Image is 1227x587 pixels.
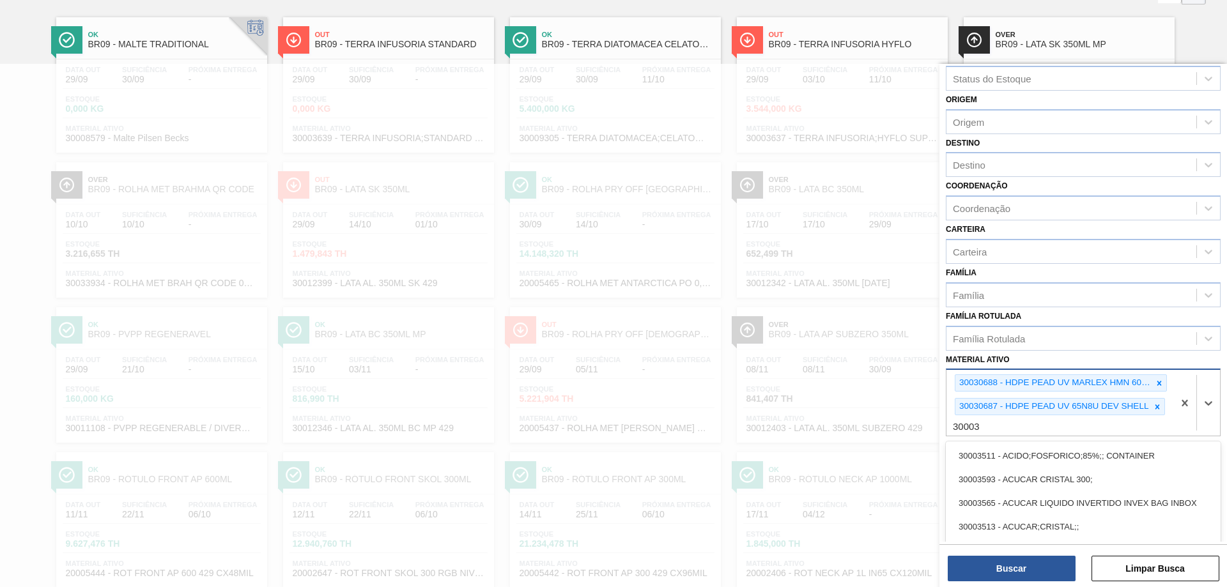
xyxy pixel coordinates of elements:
label: Família [946,268,976,277]
span: Over [996,31,1168,38]
label: Destino [946,139,980,148]
div: Família [953,289,984,300]
a: ÍconeOutBR09 - TERRA INFUSORIA STANDARDData out29/09Suficiência30/09Próxima Entrega-Estoque0,000 ... [274,8,500,153]
span: BR09 - TERRA INFUSORIA STANDARD [315,40,488,49]
div: Coordenação [953,203,1010,214]
a: ÍconeOkBR09 - MALTE TRADITIONALData out29/09Suficiência30/09Próxima Entrega-Estoque0,000 KGMateri... [47,8,274,153]
img: Ícone [966,32,982,48]
div: 30003593 - ACUCAR CRISTAL 300; [946,468,1221,491]
span: BR09 - LATA SK 350ML MP [996,40,1168,49]
span: BR09 - TERRA DIATOMACEA CELATOM FW14 [542,40,714,49]
img: Ícone [513,32,529,48]
a: ÍconeOkBR09 - TERRA DIATOMACEA CELATOM FW14Data out29/09Suficiência30/09Próxima Entrega11/10Estoq... [500,8,727,153]
span: Ok [542,31,714,38]
a: ÍconeOverBR09 - LATA SK 350ML MPData out04/10Suficiência08/10Próxima Entrega29/09Estoque1.145,616... [954,8,1181,153]
div: 30003513 - ACUCAR;CRISTAL;; [946,515,1221,538]
label: Coordenação [946,181,1008,190]
img: Ícone [739,32,755,48]
div: Origem [953,116,984,127]
div: Família Rotulada [953,333,1025,344]
div: 30030688 - HDPE PEAD UV MARLEX HMN 6060UV [955,375,1152,391]
span: Out [769,31,941,38]
div: 30003511 - ACIDO;FOSFORICO;85%;; CONTAINER [946,444,1221,468]
div: 30003518 - ACUCAR;REFINADO;GRANULADO;; [946,538,1221,562]
label: Carteira [946,225,985,234]
span: Ok [88,31,261,38]
div: Status do Estoque [953,73,1031,84]
div: Destino [953,160,985,171]
div: 30003565 - ACUCAR LIQUIDO INVERTIDO INVEX BAG INBOX [946,491,1221,515]
span: Out [315,31,488,38]
span: BR09 - TERRA INFUSORIA HYFLO [769,40,941,49]
a: ÍconeOutBR09 - TERRA INFUSORIA HYFLOData out29/09Suficiência03/10Próxima Entrega11/10Estoque3.544... [727,8,954,153]
span: BR09 - MALTE TRADITIONAL [88,40,261,49]
div: Carteira [953,246,987,257]
img: Ícone [286,32,302,48]
label: Origem [946,95,977,104]
label: Família Rotulada [946,312,1021,321]
div: 30030687 - HDPE PEAD UV 65N8U DEV SHELL [955,399,1150,415]
img: Ícone [59,32,75,48]
label: Material ativo [946,355,1010,364]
